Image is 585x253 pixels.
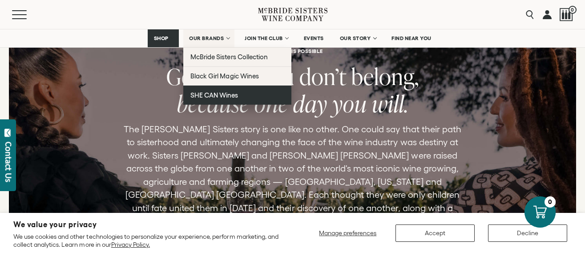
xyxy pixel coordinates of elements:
[183,86,291,105] a: SHE CAN Wines
[177,88,250,119] span: because
[13,221,286,229] h2: We value your privacy
[189,35,224,41] span: OUR BRANDS
[153,35,169,41] span: SHOP
[299,61,347,92] span: don’t
[245,35,283,41] span: JOIN THE CLUB
[319,229,376,237] span: Manage preferences
[314,224,382,242] button: Manage preferences
[545,196,556,208] div: 0
[351,61,419,92] span: belong,
[304,35,324,41] span: EVENTS
[298,29,330,47] a: EVENTS
[148,29,179,47] a: SHOP
[190,72,258,80] span: Black Girl Magic Wines
[293,88,327,119] span: day
[13,233,286,249] p: We use cookies and other technologies to personalize your experience, perform marketing, and coll...
[386,29,437,47] a: FIND NEAR YOU
[334,29,382,47] a: OUR STORY
[488,224,567,242] button: Decline
[190,53,268,61] span: McBride Sisters Collection
[190,91,238,99] span: SHE CAN Wines
[122,123,464,241] p: The [PERSON_NAME] Sisters story is one like no other. One could say that their path to sisterhood...
[183,47,291,66] a: McBride Sisters Collection
[395,224,475,242] button: Accept
[391,35,432,41] span: FIND NEAR YOU
[332,88,367,119] span: you
[183,29,234,47] a: OUR BRANDS
[569,6,577,14] span: 0
[183,66,291,86] a: Black Girl Magic Wines
[111,241,150,248] a: Privacy Policy.
[239,29,294,47] a: JOIN THE CLUB
[12,10,44,19] button: Mobile Menu Trigger
[372,88,408,119] span: will.
[340,35,371,41] span: OUR STORY
[262,48,323,54] h6: ANYTHING IS POSSIBLE
[166,61,194,92] span: Go
[4,142,13,182] div: Contact Us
